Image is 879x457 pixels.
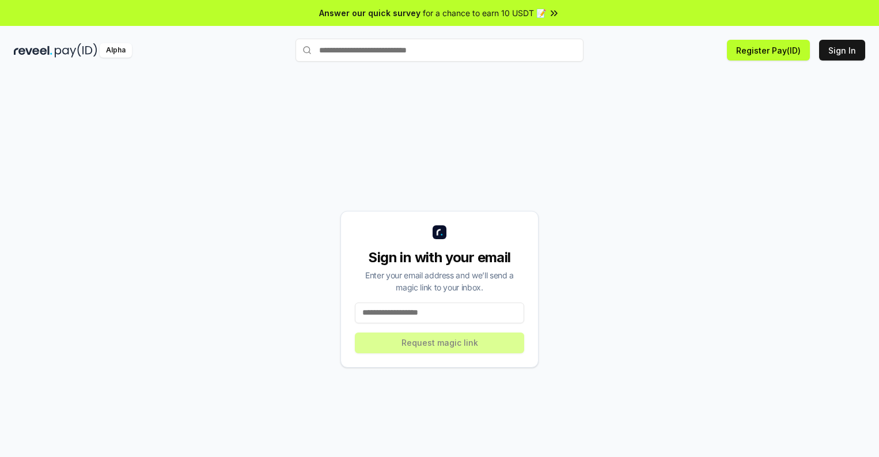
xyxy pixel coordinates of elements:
img: pay_id [55,43,97,58]
span: for a chance to earn 10 USDT 📝 [423,7,546,19]
div: Sign in with your email [355,248,524,267]
div: Alpha [100,43,132,58]
button: Register Pay(ID) [727,40,810,61]
div: Enter your email address and we’ll send a magic link to your inbox. [355,269,524,293]
span: Answer our quick survey [319,7,420,19]
img: reveel_dark [14,43,52,58]
button: Sign In [819,40,865,61]
img: logo_small [433,225,446,239]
